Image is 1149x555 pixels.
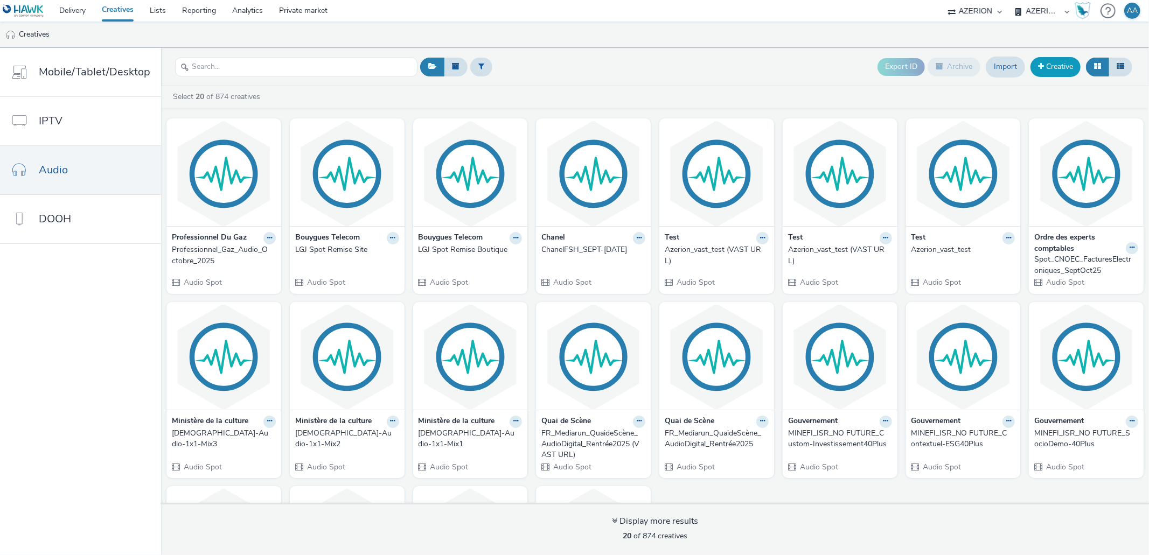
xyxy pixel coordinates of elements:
img: Biblienfolie_P-Audio-1x1-Mix3 visual [169,305,278,410]
strong: Ordre des experts comptables [1034,232,1123,254]
img: Hawk Academy [1075,2,1091,19]
input: Search... [175,58,417,76]
span: Audio Spot [552,462,591,472]
img: ChanelFSH_SEPT-OCT25 visual [539,121,648,226]
a: FR_Mediarun_QuaideScène_AudioDigital_Rentrée2025 (VAST URL) [541,428,645,461]
a: MINEFI_ISR_NO FUTURE_SocioDemo-40Plus [1034,428,1138,450]
a: LGJ Spot Remise Site [295,244,399,255]
div: [DEMOGRAPHIC_DATA]-Audio-1x1-Mix2 [295,428,395,450]
a: LGJ Spot Remise Boutique [419,244,523,255]
div: Azerion_vast_test [911,244,1011,255]
a: [DEMOGRAPHIC_DATA]-Audio-1x1-Mix2 [295,428,399,450]
div: LGJ Spot Remise Site [295,244,395,255]
span: Audio Spot [429,462,469,472]
span: Audio Spot [676,462,715,472]
a: [DEMOGRAPHIC_DATA]-Audio-1x1-Mix3 [172,428,276,450]
a: Azerion_vast_test (VAST URL) [788,244,892,266]
strong: Gouvernement [788,416,838,428]
span: Audio [39,162,68,178]
div: [DEMOGRAPHIC_DATA]-Audio-1x1-Mix1 [419,428,518,450]
button: Table [1109,58,1132,76]
div: Professionnel_Gaz_Audio_Octobre_2025 [172,244,271,266]
strong: Test [911,232,926,244]
img: FR_Mediarun_QuaideScène_AudioDigital_Rentrée2025 (VAST URL) visual [539,305,648,410]
div: FR_Mediarun_QuaideScène_AudioDigital_Rentrée2025 (VAST URL) [541,428,641,461]
strong: Gouvernement [911,416,961,428]
img: FR_Mediarun_QuaideScène_AudioDigital_Rentrée2025 visual [662,305,771,410]
span: of 874 creatives [623,531,687,541]
a: Spot_CNOEC_FacturesElectroniques_SeptOct25 [1034,254,1138,276]
strong: Ministère de la culture [172,416,248,428]
strong: Quai de Scène [665,416,714,428]
img: Azerion_vast_test (VAST URL) visual [662,121,771,226]
img: Azerion_vast_test visual [909,121,1018,226]
span: Audio Spot [306,462,345,472]
strong: 20 [623,531,631,541]
span: Audio Spot [922,277,962,287]
a: Import [986,57,1025,77]
button: Export ID [878,58,925,75]
img: Spot_CNOEC_FacturesElectroniques_SeptOct25 visual [1032,121,1141,226]
div: [DEMOGRAPHIC_DATA]-Audio-1x1-Mix3 [172,428,271,450]
strong: Chanel [541,232,565,244]
strong: Bouygues Telecom [295,232,360,244]
span: Audio Spot [922,462,962,472]
button: Grid [1086,58,1109,76]
strong: Test [665,232,679,244]
img: LGJ Spot Remise Site visual [293,121,402,226]
a: Professionnel_Gaz_Audio_Octobre_2025 [172,244,276,266]
div: MINEFI_ISR_NO FUTURE_SocioDemo-40Plus [1034,428,1134,450]
img: MINEFI_ISR_NO FUTURE_SocioDemo-40Plus visual [1032,305,1141,410]
div: Display more results [612,515,698,528]
img: LGJ Spot Remise Boutique visual [416,121,525,226]
span: Mobile/Tablet/Desktop [39,64,150,80]
strong: Quai de Scène [541,416,591,428]
span: Audio Spot [676,277,715,287]
span: Audio Spot [1045,462,1084,472]
strong: Gouvernement [1034,416,1084,428]
button: Archive [928,58,980,76]
img: Biblienfolie_P-Audio-1x1-Mix2 visual [293,305,402,410]
span: IPTV [39,113,62,129]
img: MINEFI_ISR_NO FUTURE_Custom-Investissement40Plus visual [785,305,895,410]
div: MINEFI_ISR_NO FUTURE_Custom-Investissement40Plus [788,428,888,450]
div: AA [1127,3,1138,19]
div: LGJ Spot Remise Boutique [419,244,518,255]
a: Azerion_vast_test [911,244,1015,255]
img: MINEFI_ISR_NO FUTURE_Contextuel-ESG40Plus visual [909,305,1018,410]
strong: Test [788,232,803,244]
div: MINEFI_ISR_NO FUTURE_Contextuel-ESG40Plus [911,428,1011,450]
strong: Ministère de la culture [419,416,495,428]
span: Audio Spot [799,277,838,287]
img: audio [5,30,16,40]
a: Select of 874 creatives [172,92,264,102]
div: Spot_CNOEC_FacturesElectroniques_SeptOct25 [1034,254,1134,276]
span: Audio Spot [306,277,345,287]
img: undefined Logo [3,4,44,18]
div: FR_Mediarun_QuaideScène_AudioDigital_Rentrée2025 [665,428,764,450]
a: Creative [1030,57,1081,76]
a: Hawk Academy [1075,2,1095,19]
div: ChanelFSH_SEPT-[DATE] [541,244,641,255]
a: MINEFI_ISR_NO FUTURE_Custom-Investissement40Plus [788,428,892,450]
strong: Ministère de la culture [295,416,372,428]
div: Azerion_vast_test (VAST URL) [665,244,764,266]
img: Azerion_vast_test (VAST URL) visual [785,121,895,226]
span: Audio Spot [799,462,838,472]
span: Audio Spot [183,277,222,287]
span: Audio Spot [552,277,591,287]
strong: 20 [196,92,204,102]
img: Professionnel_Gaz_Audio_Octobre_2025 visual [169,121,278,226]
span: Audio Spot [183,462,222,472]
a: MINEFI_ISR_NO FUTURE_Contextuel-ESG40Plus [911,428,1015,450]
a: Azerion_vast_test (VAST URL) [665,244,769,266]
a: ChanelFSH_SEPT-[DATE] [541,244,645,255]
span: Audio Spot [429,277,469,287]
img: Biblienfolie_P-Audio-1x1-Mix1 visual [416,305,525,410]
span: Audio Spot [1045,277,1084,287]
a: FR_Mediarun_QuaideScène_AudioDigital_Rentrée2025 [665,428,769,450]
span: DOOH [39,211,71,227]
a: [DEMOGRAPHIC_DATA]-Audio-1x1-Mix1 [419,428,523,450]
div: Azerion_vast_test (VAST URL) [788,244,888,266]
